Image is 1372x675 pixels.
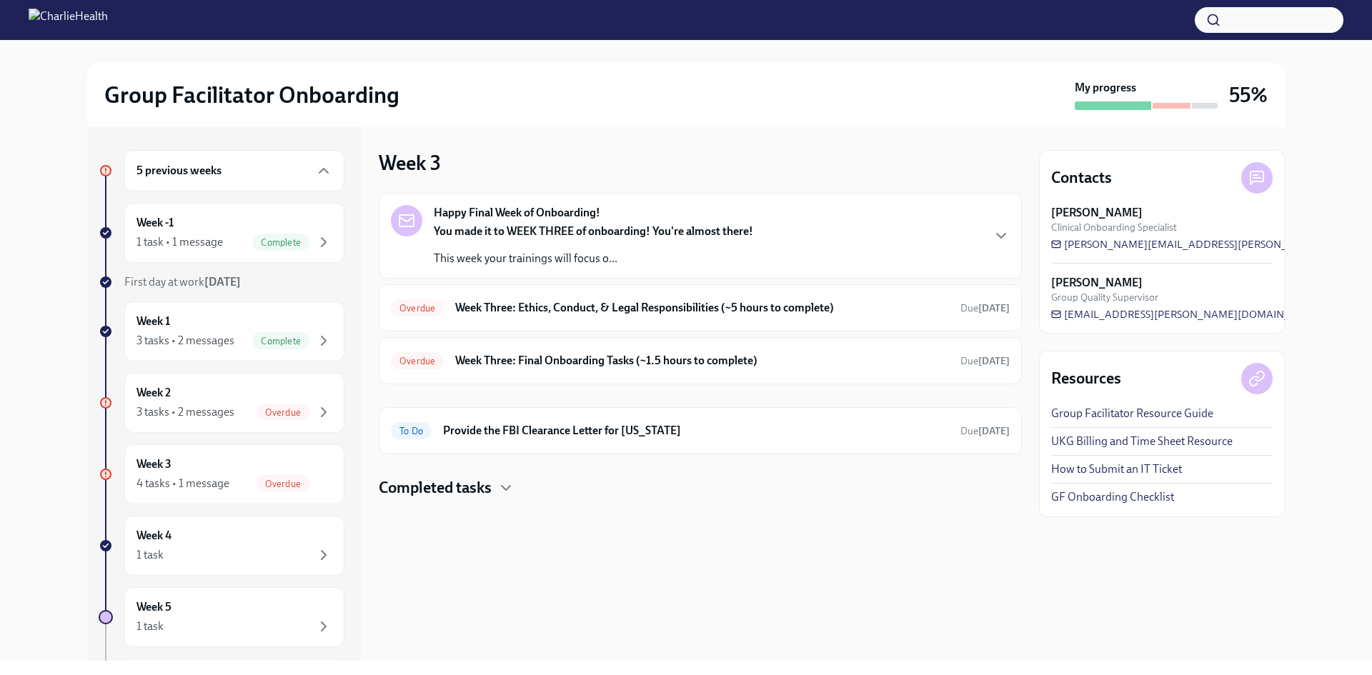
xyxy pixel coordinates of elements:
[204,275,241,289] strong: [DATE]
[136,314,170,329] h6: Week 1
[391,303,444,314] span: Overdue
[379,477,1022,499] div: Completed tasks
[1051,275,1143,291] strong: [PERSON_NAME]
[136,385,171,401] h6: Week 2
[1051,291,1158,304] span: Group Quality Supervisor
[978,425,1010,437] strong: [DATE]
[252,237,309,248] span: Complete
[1075,80,1136,96] strong: My progress
[978,302,1010,314] strong: [DATE]
[960,354,1010,368] span: August 9th, 2025 10:00
[455,300,949,316] h6: Week Three: Ethics, Conduct, & Legal Responsibilities (~5 hours to complete)
[391,419,1010,442] a: To DoProvide the FBI Clearance Letter for [US_STATE]Due[DATE]
[257,407,309,418] span: Overdue
[960,424,1010,438] span: August 26th, 2025 10:00
[455,353,949,369] h6: Week Three: Final Onboarding Tasks (~1.5 hours to complete)
[99,203,344,263] a: Week -11 task • 1 messageComplete
[1051,368,1121,389] h4: Resources
[136,547,164,563] div: 1 task
[136,234,223,250] div: 1 task • 1 message
[443,423,949,439] h6: Provide the FBI Clearance Letter for [US_STATE]
[391,426,432,436] span: To Do
[434,251,753,266] p: This week your trainings will focus o...
[136,619,164,634] div: 1 task
[99,274,344,290] a: First day at work[DATE]
[124,150,344,191] div: 5 previous weeks
[136,456,171,472] h6: Week 3
[136,476,229,491] div: 4 tasks • 1 message
[434,205,600,221] strong: Happy Final Week of Onboarding!
[978,355,1010,367] strong: [DATE]
[391,349,1010,372] a: OverdueWeek Three: Final Onboarding Tasks (~1.5 hours to complete)Due[DATE]
[99,444,344,504] a: Week 34 tasks • 1 messageOverdue
[379,477,492,499] h4: Completed tasks
[252,336,309,346] span: Complete
[960,301,1010,315] span: August 11th, 2025 10:00
[1051,307,1324,321] a: [EMAIL_ADDRESS][PERSON_NAME][DOMAIN_NAME]
[257,479,309,489] span: Overdue
[136,163,222,179] h6: 5 previous weeks
[29,9,108,31] img: CharlieHealth
[960,425,1010,437] span: Due
[434,224,753,238] strong: You made it to WEEK THREE of onboarding! You're almost there!
[99,587,344,647] a: Week 51 task
[1051,205,1143,221] strong: [PERSON_NAME]
[391,296,1010,319] a: OverdueWeek Three: Ethics, Conduct, & Legal Responsibilities (~5 hours to complete)Due[DATE]
[1051,406,1213,421] a: Group Facilitator Resource Guide
[1051,489,1174,505] a: GF Onboarding Checklist
[136,528,171,544] h6: Week 4
[379,150,441,176] h3: Week 3
[136,333,234,349] div: 3 tasks • 2 messages
[1051,221,1177,234] span: Clinical Onboarding Specialist
[99,516,344,576] a: Week 41 task
[391,356,444,366] span: Overdue
[136,215,174,231] h6: Week -1
[960,302,1010,314] span: Due
[136,599,171,615] h6: Week 5
[136,404,234,420] div: 3 tasks • 2 messages
[104,81,399,109] h2: Group Facilitator Onboarding
[1051,167,1112,189] h4: Contacts
[124,275,241,289] span: First day at work
[1229,82,1268,108] h3: 55%
[1051,434,1233,449] a: UKG Billing and Time Sheet Resource
[960,355,1010,367] span: Due
[99,301,344,361] a: Week 13 tasks • 2 messagesComplete
[99,373,344,433] a: Week 23 tasks • 2 messagesOverdue
[1051,461,1182,477] a: How to Submit an IT Ticket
